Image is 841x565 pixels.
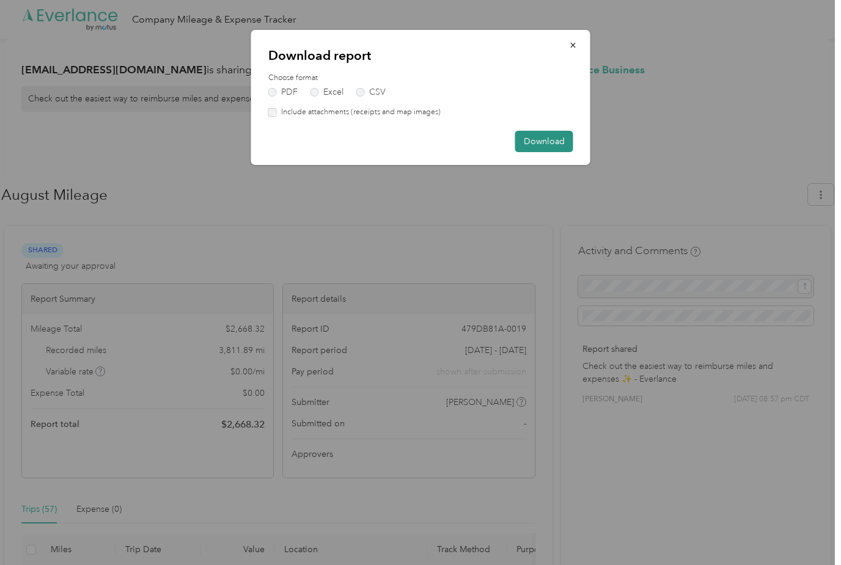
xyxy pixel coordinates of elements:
[515,131,573,152] button: Download
[277,107,441,118] label: Include attachments (receipts and map images)
[356,88,386,97] label: CSV
[310,88,343,97] label: Excel
[268,73,573,84] label: Choose format
[268,47,573,64] p: Download report
[268,88,298,97] label: PDF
